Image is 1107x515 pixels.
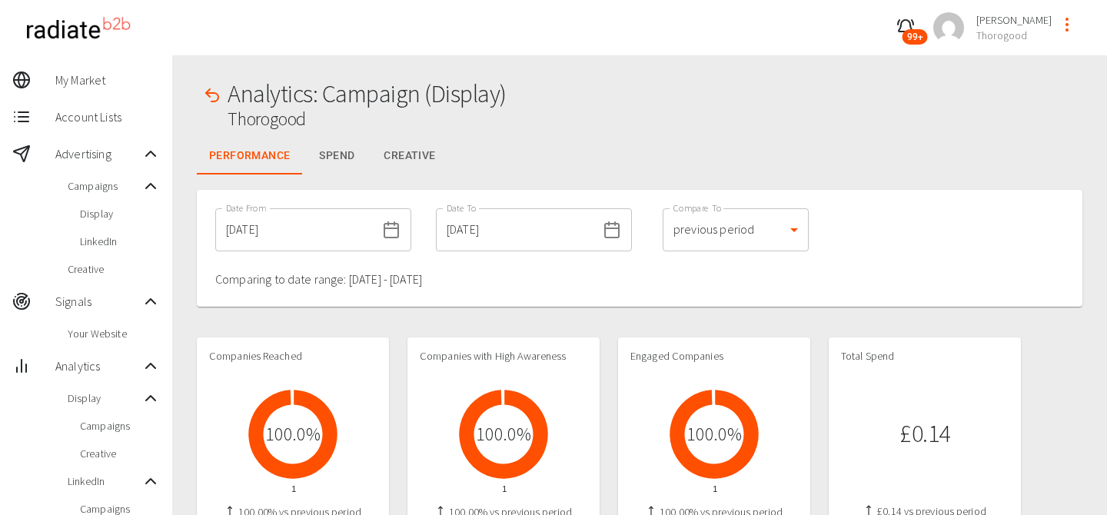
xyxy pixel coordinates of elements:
button: 99+ [890,12,921,43]
span: Creative [68,261,160,277]
span: Campaigns [68,178,141,194]
h1: Analytics: Campaign (Display) [228,80,507,108]
h4: Companies with High Awareness [420,350,587,364]
input: dd/mm/yyyy [436,208,597,251]
span: My Market [55,71,160,89]
h1: £0.14 [899,420,950,448]
div: previous period [663,208,809,251]
span: [PERSON_NAME] [976,12,1052,28]
tspan: 1 [291,484,296,493]
button: Performance [197,138,302,174]
img: radiateb2b_logo_black.png [18,11,138,45]
label: Date From [226,201,266,214]
h2: 100.0 % [476,424,531,446]
tspan: 1 [502,484,507,493]
h2: 100.0 % [265,424,321,446]
span: Thorogood [976,28,1052,43]
label: Date To [447,201,477,214]
img: a2ca95db2cb9c46c1606a9dd9918c8c6 [933,12,964,43]
input: dd/mm/yyyy [215,208,376,251]
span: Advertising [55,145,141,163]
h4: Engaged Companies [630,350,798,364]
p: Comparing to date range: [DATE] - [DATE] [215,270,422,288]
h4: Total Spend [841,350,1009,364]
span: LinkedIn [68,473,141,489]
span: Campaigns [80,418,160,434]
span: LinkedIn [80,234,160,249]
tspan: 1 [713,484,717,493]
span: Analytics [55,357,141,375]
span: 99+ [903,29,928,45]
button: Spend [302,138,371,174]
h2: 100.0 % [686,424,742,446]
button: Creative [371,138,447,174]
span: Signals [55,292,141,311]
div: Metrics Tabs [197,138,1082,174]
span: Account Lists [55,108,160,126]
span: Display [68,390,141,406]
button: profile-menu [1052,9,1082,40]
h4: Companies Reached [209,350,377,364]
span: Display [80,206,160,221]
h2: Thorogood [228,108,507,131]
label: Compare To [673,201,722,214]
span: Your Website [68,326,160,341]
span: Creative [80,446,160,461]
